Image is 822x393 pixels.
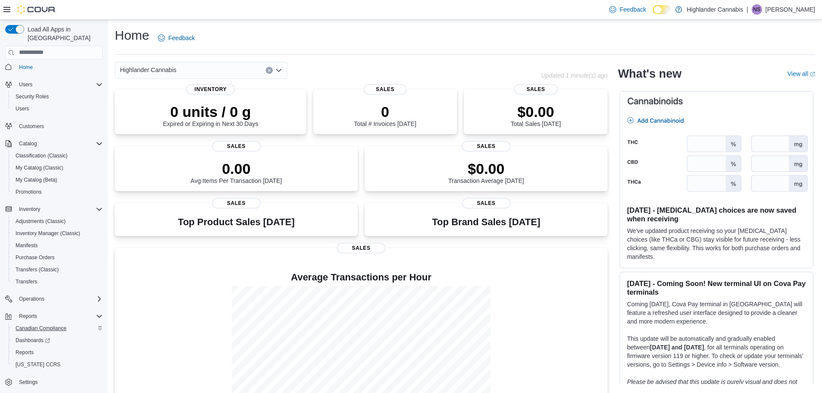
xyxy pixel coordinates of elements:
p: 0 [354,103,416,120]
div: Avg Items Per Transaction [DATE] [191,160,282,184]
button: Inventory [2,203,106,215]
strong: [DATE] and [DATE] [650,344,704,351]
div: Total Sales [DATE] [510,103,561,127]
span: Home [16,62,103,72]
span: Purchase Orders [16,254,55,261]
button: Reports [16,311,41,321]
span: Users [16,105,29,112]
div: Transaction Average [DATE] [448,160,524,184]
span: Sales [337,243,385,253]
button: Open list of options [275,67,282,74]
span: Sales [514,84,557,94]
span: [US_STATE] CCRS [16,361,60,368]
span: Adjustments (Classic) [12,216,103,226]
span: Classification (Classic) [12,151,103,161]
a: My Catalog (Beta) [12,175,61,185]
div: Total # Invoices [DATE] [354,103,416,127]
span: Transfers [12,277,103,287]
span: Sales [364,84,407,94]
a: Adjustments (Classic) [12,216,69,226]
span: Sales [212,141,261,151]
div: Expired or Expiring in Next 30 Days [163,103,258,127]
span: Catalog [19,140,37,147]
p: | [746,4,748,15]
p: This update will be automatically and gradually enabled between , for all terminals operating on ... [627,334,806,369]
button: Reports [9,346,106,358]
span: Promotions [16,189,42,195]
img: Cova [17,5,56,14]
span: Inventory Manager (Classic) [16,230,80,237]
button: Canadian Compliance [9,322,106,334]
button: Users [2,79,106,91]
input: Dark Mode [653,5,671,14]
button: Inventory Manager (Classic) [9,227,106,239]
button: Operations [2,293,106,305]
span: Security Roles [12,91,103,102]
a: Feedback [154,29,198,47]
span: Inventory [19,206,40,213]
a: Transfers (Classic) [12,264,62,275]
p: $0.00 [510,103,561,120]
span: Operations [16,294,103,304]
span: Purchase Orders [12,252,103,263]
div: Navneet Singh [752,4,762,15]
span: Inventory [16,204,103,214]
button: Promotions [9,186,106,198]
span: Users [12,104,103,114]
button: Classification (Classic) [9,150,106,162]
span: Sales [212,198,261,208]
p: We've updated product receiving so your [MEDICAL_DATA] choices (like THCa or CBG) stay visible fo... [627,226,806,261]
span: Settings [16,377,103,387]
a: Feedback [606,1,649,18]
h3: Top Brand Sales [DATE] [432,217,540,227]
button: Home [2,61,106,73]
span: My Catalog (Classic) [12,163,103,173]
span: Sales [462,141,510,151]
p: Coming [DATE], Cova Pay terminal in [GEOGRAPHIC_DATA] will feature a refreshed user interface des... [627,300,806,326]
span: Canadian Compliance [12,323,103,333]
button: My Catalog (Classic) [9,162,106,174]
span: Reports [16,349,34,356]
a: Canadian Compliance [12,323,70,333]
span: Transfers (Classic) [16,266,59,273]
a: Customers [16,121,47,132]
span: Inventory Manager (Classic) [12,228,103,239]
span: Canadian Compliance [16,325,66,332]
button: Operations [16,294,48,304]
span: Load All Apps in [GEOGRAPHIC_DATA] [24,25,103,42]
span: Inventory [186,84,235,94]
a: Settings [16,377,41,387]
span: My Catalog (Beta) [16,176,57,183]
a: Classification (Classic) [12,151,71,161]
p: [PERSON_NAME] [765,4,815,15]
span: Highlander Cannabis [120,65,176,75]
span: Manifests [12,240,103,251]
a: Users [12,104,32,114]
span: Settings [19,379,38,386]
button: Customers [2,120,106,132]
button: My Catalog (Beta) [9,174,106,186]
span: Dashboards [16,337,50,344]
a: Transfers [12,277,41,287]
button: Adjustments (Classic) [9,215,106,227]
span: Promotions [12,187,103,197]
span: Adjustments (Classic) [16,218,66,225]
a: Reports [12,347,37,358]
button: Clear input [266,67,273,74]
a: Manifests [12,240,41,251]
a: Promotions [12,187,45,197]
button: Transfers [9,276,106,288]
span: My Catalog (Classic) [16,164,63,171]
span: Transfers (Classic) [12,264,103,275]
a: Dashboards [9,334,106,346]
a: Inventory Manager (Classic) [12,228,84,239]
h3: Top Product Sales [DATE] [178,217,294,227]
span: Home [19,64,33,71]
span: Operations [19,296,44,302]
h3: [DATE] - [MEDICAL_DATA] choices are now saved when receiving [627,206,806,223]
span: Classification (Classic) [16,152,68,159]
a: Security Roles [12,91,52,102]
button: Reports [2,310,106,322]
span: Transfers [16,278,37,285]
h4: Average Transactions per Hour [122,272,601,283]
